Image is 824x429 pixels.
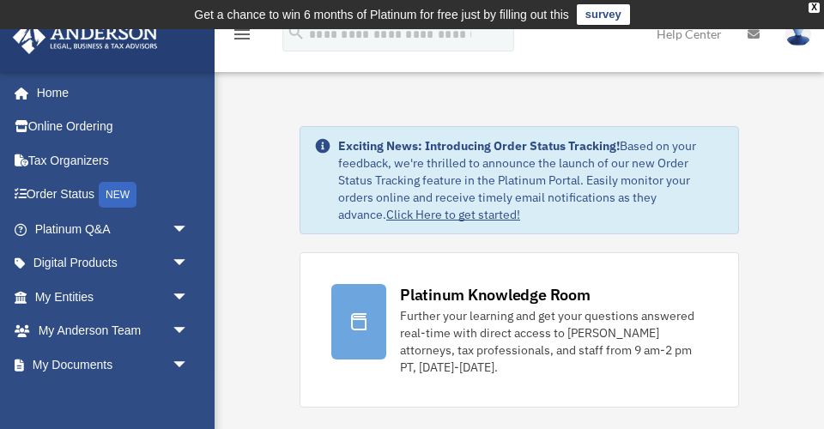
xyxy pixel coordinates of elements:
[287,23,306,42] i: search
[386,207,520,222] a: Click Here to get started!
[172,280,206,315] span: arrow_drop_down
[12,212,215,246] a: Platinum Q&Aarrow_drop_down
[172,314,206,349] span: arrow_drop_down
[172,246,206,281] span: arrow_drop_down
[99,182,136,208] div: NEW
[338,137,724,223] div: Based on your feedback, we're thrilled to announce the launch of our new Order Status Tracking fe...
[172,212,206,247] span: arrow_drop_down
[172,347,206,383] span: arrow_drop_down
[12,110,215,144] a: Online Ordering
[577,4,630,25] a: survey
[300,252,739,408] a: Platinum Knowledge Room Further your learning and get your questions answered real-time with dire...
[12,178,215,213] a: Order StatusNEW
[232,30,252,45] a: menu
[400,284,591,305] div: Platinum Knowledge Room
[338,138,620,154] strong: Exciting News: Introducing Order Status Tracking!
[12,76,206,110] a: Home
[400,307,707,376] div: Further your learning and get your questions answered real-time with direct access to [PERSON_NAM...
[12,143,215,178] a: Tax Organizers
[12,246,215,281] a: Digital Productsarrow_drop_down
[8,21,163,54] img: Anderson Advisors Platinum Portal
[12,347,215,382] a: My Documentsarrow_drop_down
[194,4,569,25] div: Get a chance to win 6 months of Platinum for free just by filling out this
[12,314,215,348] a: My Anderson Teamarrow_drop_down
[232,24,252,45] i: menu
[809,3,820,13] div: close
[12,280,215,314] a: My Entitiesarrow_drop_down
[785,21,811,46] img: User Pic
